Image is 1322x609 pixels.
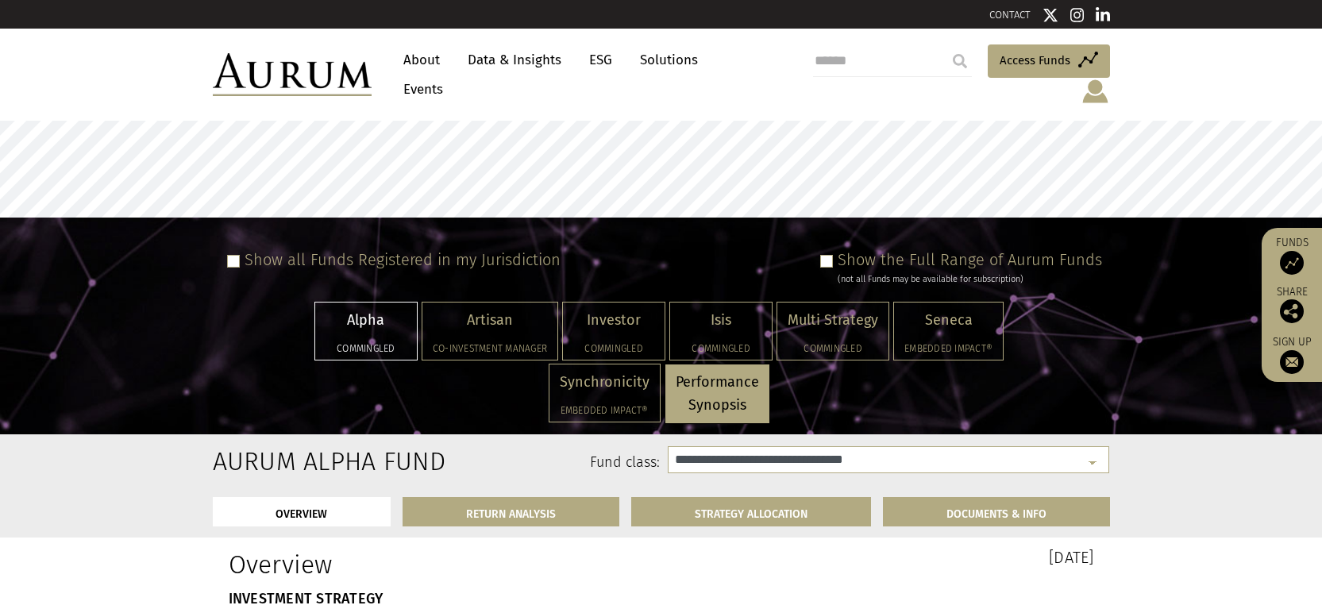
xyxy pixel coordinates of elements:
a: Data & Insights [460,45,569,75]
label: Show all Funds Registered in my Jurisdiction [245,250,561,269]
a: ESG [581,45,620,75]
a: STRATEGY ALLOCATION [631,497,871,526]
p: Seneca [904,309,992,332]
img: Access Funds [1280,251,1304,275]
a: Sign up [1270,335,1314,374]
h5: Commingled [680,344,761,353]
input: Submit [944,45,976,77]
img: Linkedin icon [1096,7,1110,23]
img: Aurum [213,53,372,96]
h2: Aurum Alpha Fund [213,446,342,476]
div: (not all Funds may be available for subscription) [838,272,1102,287]
div: Share [1270,287,1314,323]
label: Show the Full Range of Aurum Funds [838,250,1102,269]
h5: Co-investment Manager [433,344,547,353]
h5: Embedded Impact® [560,406,649,415]
p: Synchronicity [560,371,649,394]
img: account-icon.svg [1081,78,1110,105]
p: Investor [573,309,654,332]
img: Instagram icon [1070,7,1085,23]
a: About [395,45,448,75]
h5: Embedded Impact® [904,344,992,353]
a: Events [395,75,443,104]
img: Twitter icon [1043,7,1058,23]
a: CONTACT [989,9,1031,21]
a: Funds [1270,236,1314,275]
h3: [DATE] [673,549,1094,565]
strong: INVESTMENT STRATEGY [229,590,383,607]
img: Share this post [1280,299,1304,323]
label: Fund class: [366,453,661,473]
a: RETURN ANALYSIS [403,497,619,526]
h5: Commingled [573,344,654,353]
a: Solutions [632,45,706,75]
p: Alpha [326,309,407,332]
a: Access Funds [988,44,1110,78]
p: Isis [680,309,761,332]
span: Access Funds [1000,51,1070,70]
h1: Overview [229,549,649,580]
h5: Commingled [788,344,878,353]
a: DOCUMENTS & INFO [883,497,1110,526]
p: Performance Synopsis [676,371,759,417]
p: Multi Strategy [788,309,878,332]
p: Artisan [433,309,547,332]
img: Sign up to our newsletter [1280,350,1304,374]
h5: Commingled [326,344,407,353]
